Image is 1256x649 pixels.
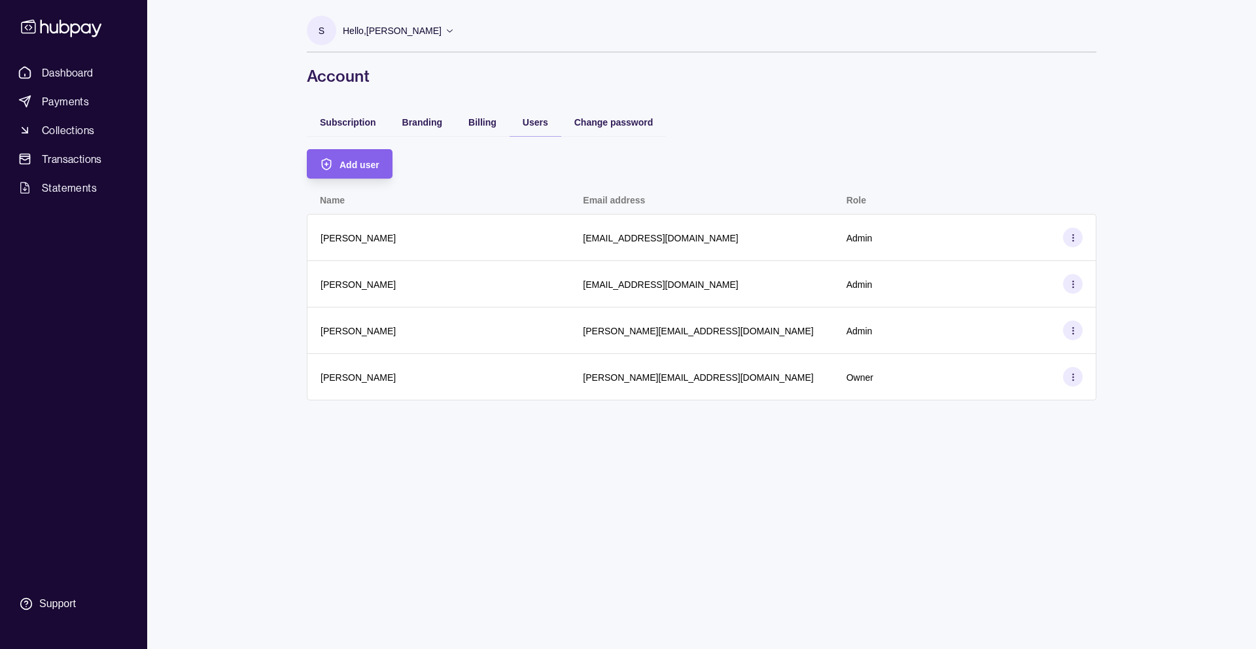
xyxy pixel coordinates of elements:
[13,61,134,84] a: Dashboard
[321,326,396,336] p: [PERSON_NAME]
[583,195,645,205] p: Email address
[343,24,442,38] p: Hello, [PERSON_NAME]
[42,94,89,109] span: Payments
[846,233,873,243] p: Admin
[320,117,376,128] span: Subscription
[583,279,738,290] p: [EMAIL_ADDRESS][DOMAIN_NAME]
[321,372,396,383] p: [PERSON_NAME]
[13,90,134,113] a: Payments
[846,195,866,205] p: Role
[319,24,324,38] p: S
[583,233,738,243] p: [EMAIL_ADDRESS][DOMAIN_NAME]
[13,118,134,142] a: Collections
[42,122,94,138] span: Collections
[307,149,392,179] button: Add user
[523,117,548,128] span: Users
[42,180,97,196] span: Statements
[846,279,873,290] p: Admin
[468,117,497,128] span: Billing
[320,195,345,205] p: Name
[13,590,134,618] a: Support
[846,372,873,383] p: Owner
[13,147,134,171] a: Transactions
[574,117,654,128] span: Change password
[583,372,813,383] p: [PERSON_NAME][EMAIL_ADDRESS][DOMAIN_NAME]
[13,176,134,200] a: Statements
[39,597,76,611] div: Support
[340,160,379,170] span: Add user
[321,279,396,290] p: [PERSON_NAME]
[307,65,1096,86] h1: Account
[321,233,396,243] p: [PERSON_NAME]
[583,326,813,336] p: [PERSON_NAME][EMAIL_ADDRESS][DOMAIN_NAME]
[846,326,873,336] p: Admin
[402,117,442,128] span: Branding
[42,151,102,167] span: Transactions
[42,65,94,80] span: Dashboard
